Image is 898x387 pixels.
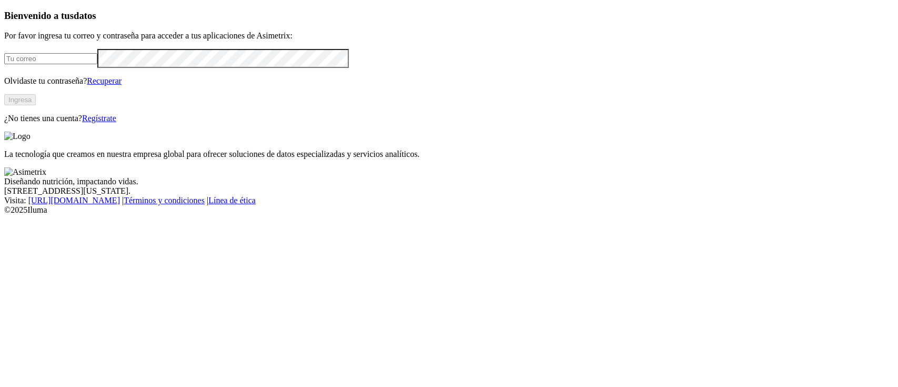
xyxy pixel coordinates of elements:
p: La tecnología que creamos en nuestra empresa global para ofrecer soluciones de datos especializad... [4,150,894,159]
input: Tu correo [4,53,97,64]
div: Diseñando nutrición, impactando vidas. [4,177,894,186]
a: Términos y condiciones [124,196,205,205]
button: Ingresa [4,94,36,105]
h3: Bienvenido a tus [4,10,894,22]
p: Por favor ingresa tu correo y contraseña para acceder a tus aplicaciones de Asimetrix: [4,31,894,41]
div: © 2025 Iluma [4,205,894,215]
img: Logo [4,132,31,141]
a: [URL][DOMAIN_NAME] [28,196,120,205]
a: Regístrate [82,114,116,123]
a: Línea de ética [208,196,256,205]
div: Visita : | | [4,196,894,205]
a: Recuperar [87,76,122,85]
div: [STREET_ADDRESS][US_STATE]. [4,186,894,196]
p: ¿No tienes una cuenta? [4,114,894,123]
p: Olvidaste tu contraseña? [4,76,894,86]
span: datos [74,10,96,21]
img: Asimetrix [4,167,46,177]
